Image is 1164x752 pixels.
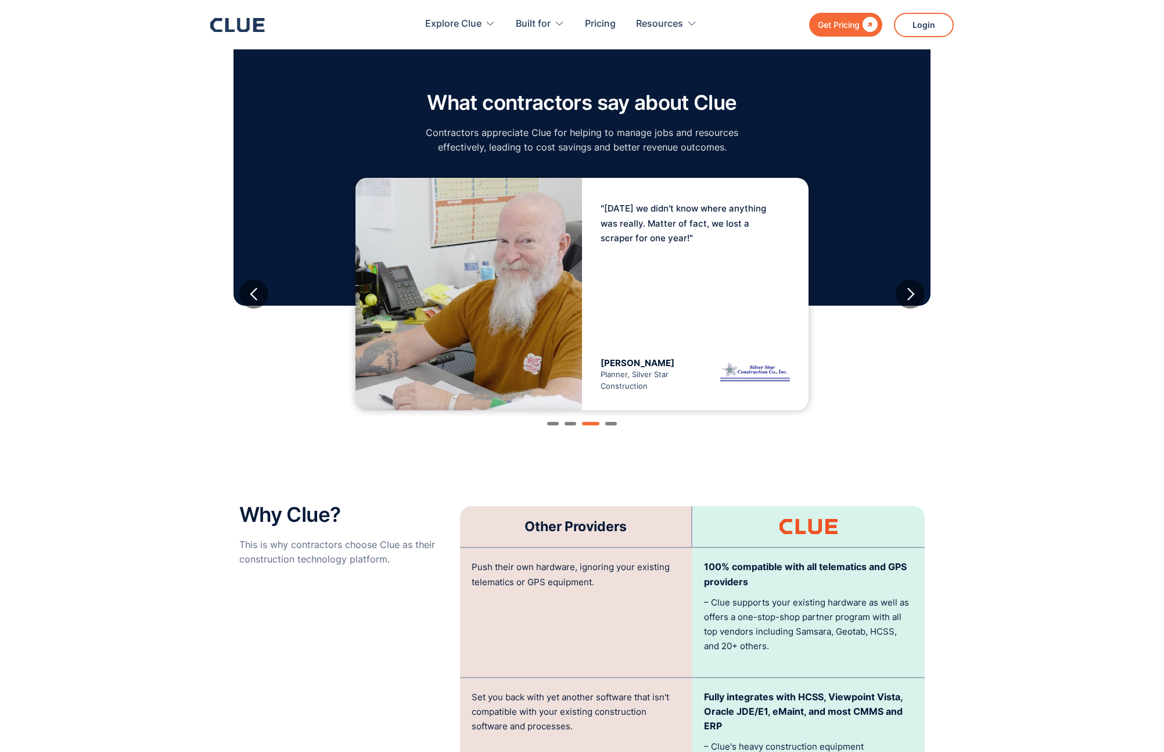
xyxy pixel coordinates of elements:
[601,201,775,245] p: "[DATE] we didn't know where anything was really. Matter of fact, we lost a scraper for one year!"
[704,560,913,589] p: 100% compatible with all telematics and GPS providers
[582,422,599,425] div: Show slide 3 of 4
[779,519,838,534] img: Clue logo orange
[472,560,681,589] p: Push their own hardware, ignoring your existing telematics or GPS equipment.
[704,690,913,734] p: Fully integrates with HCSS, Viewpoint Vista, Oracle JDE/E1, eMaint, and most CMMS and ERP
[1106,696,1164,752] iframe: Chat Widget
[636,6,697,42] div: Resources
[601,357,674,368] span: [PERSON_NAME]
[547,422,559,425] div: Show slide 1 of 4
[565,422,576,425] div: Show slide 2 of 4
[425,6,482,42] div: Explore Clue
[239,172,925,416] div: 3 of 4
[239,503,448,526] h2: Why Clue?
[524,518,627,535] h3: Other Providers
[896,280,925,309] div: next slide
[516,6,551,42] div: Built for
[472,690,681,734] p: Set you back with yet another software that isn't compatible with your existing construction soft...
[239,166,925,422] div: carousel
[239,538,448,567] p: This is why contractors choose Clue as their construction technology platform.
[809,13,882,37] a: Get Pricing
[419,126,745,155] p: Contractors appreciate Clue for helping to manage jobs and resources effectively, leading to cost...
[601,357,695,392] div: Planner, Silver Star Construction
[720,357,790,386] img: silver star construction
[239,280,268,309] div: previous slide
[585,6,616,42] a: Pricing
[860,17,878,32] div: 
[605,422,617,425] div: Show slide 4 of 4
[419,91,745,114] h2: What contractors say about Clue
[704,595,913,654] p: – Clue supports your existing hardware as well as offers a one-stop-shop partner program with all...
[425,6,495,42] div: Explore Clue
[636,6,683,42] div: Resources
[894,13,954,37] a: Login
[516,6,565,42] div: Built for
[818,17,860,32] div: Get Pricing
